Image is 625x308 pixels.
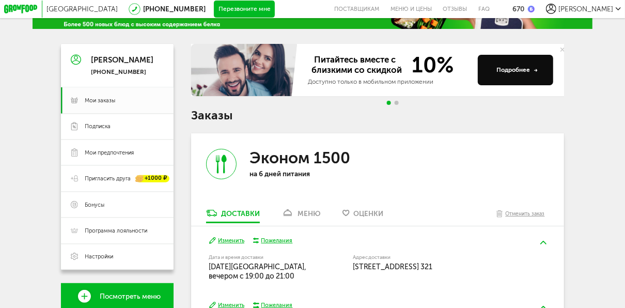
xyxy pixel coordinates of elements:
[202,208,264,222] a: Доставки
[478,55,553,85] button: Подробнее
[143,5,206,13] a: [PHONE_NUMBER]
[61,192,174,218] a: Бонусы
[85,253,113,260] span: Настройки
[492,208,549,226] button: Отменить заказ
[85,97,115,104] span: Мои заказы
[277,208,325,222] a: меню
[253,237,293,244] button: Пожелания
[85,149,134,157] span: Мои предпочтения
[395,101,399,105] span: Go to slide 2
[85,175,131,182] span: Пригласить друга
[61,244,174,270] a: Настройки
[214,1,275,18] button: Перезвоните мне
[558,5,613,13] span: [PERSON_NAME]
[85,122,111,130] span: Подписка
[136,175,169,182] div: +1000 ₽
[308,54,405,76] span: Питайтесь вместе с близкими со скидкой
[338,208,387,222] a: Оценки
[540,241,546,244] img: arrow-up-green.5eb5f82.svg
[61,140,174,165] a: Мои предпочтения
[308,78,471,86] div: Доступно только в мобильном приложении
[100,292,161,300] span: Посмотреть меню
[46,5,118,13] span: [GEOGRAPHIC_DATA]
[405,54,454,76] span: 10%
[191,110,565,121] h1: Заказы
[512,5,524,13] div: 670
[61,165,174,191] a: Пригласить друга +1000 ₽
[85,201,104,209] span: Бонусы
[209,237,244,245] button: Изменить
[249,170,362,178] p: на 6 дней питания
[506,210,545,219] div: Отменить заказ
[261,237,292,244] div: Пожелания
[353,255,514,260] label: Адрес доставки
[61,218,174,243] a: Программа лояльности
[353,209,383,218] span: Оценки
[61,114,174,140] a: Подписка
[91,68,153,76] div: [PHONE_NUMBER]
[209,255,308,260] label: Дата и время доставки
[191,44,300,96] img: family-banner.579af9d.jpg
[249,149,350,167] h3: Эконом 1500
[298,209,321,218] div: меню
[91,56,153,65] div: [PERSON_NAME]
[85,227,147,235] span: Программа лояльности
[496,66,538,74] div: Подробнее
[353,263,433,271] span: [STREET_ADDRESS] 321
[387,101,391,105] span: Go to slide 1
[528,6,535,12] img: bonus_b.cdccf46.png
[221,209,260,218] div: Доставки
[209,263,307,281] span: [DATE][GEOGRAPHIC_DATA], вечером c 19:00 до 21:00
[61,87,174,113] a: Мои заказы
